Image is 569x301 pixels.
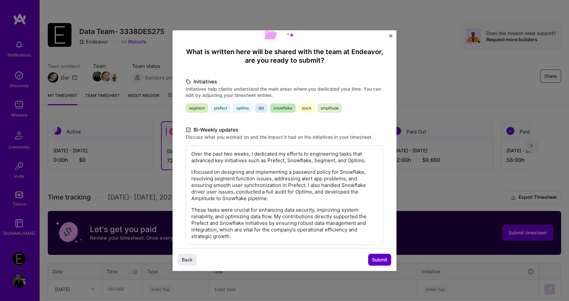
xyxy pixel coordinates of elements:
label: Discuss what you worked on and the impact it had on the initiatives in your timesheet. [186,134,383,140]
h4: What is written here will be shared with the team at Endeavor , are you ready to submit? [186,47,383,64]
span: segment [186,103,208,112]
span: dbt [255,103,267,112]
label: Initiatives [186,77,383,85]
button: Submit [368,254,391,266]
span: optimo [233,103,252,112]
button: Back [178,254,197,266]
p: I focused on designing and implementing a password policy for Snowflake, resolving segment functi... [191,168,378,201]
span: snowflake [270,103,296,112]
span: Submit [372,256,387,263]
span: Back [182,256,193,263]
i: icon DocumentBlack [186,126,191,134]
p: These tasks were crucial for enhancing data security, improving system reliability, and optimizin... [191,206,378,239]
label: Bi-Weekly updates [186,126,383,134]
button: Close [389,34,393,41]
span: amplitude [317,103,342,112]
span: prefect [211,103,230,112]
span: slack [298,103,315,112]
label: Initiatives help clients understand the main areas where you dedicated your time. You can edit by... [186,85,383,98]
p: Over the past two weeks, I dedicated my efforts to engineering tasks that advanced key initiative... [191,150,378,164]
i: icon TagBlack [186,78,191,85]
